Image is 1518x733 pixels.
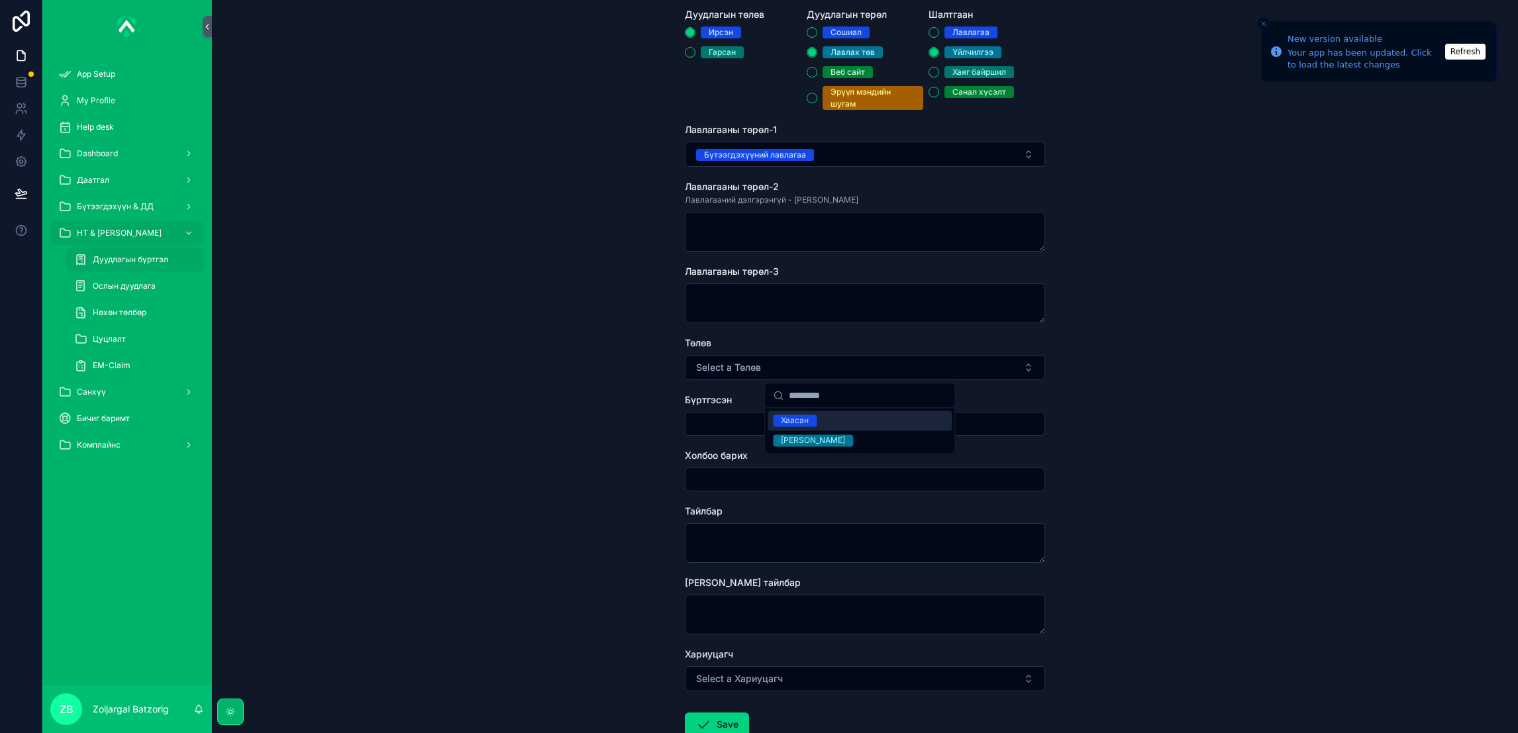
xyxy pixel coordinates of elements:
span: Даатгал [77,175,109,185]
a: Бүтээгдэхүүн & ДД [50,195,204,219]
div: Ирсэн [709,26,733,38]
div: Санал хүсэлт [952,86,1006,98]
span: EM-Claim [93,360,130,371]
span: Дуудлагын төлөв [685,9,764,20]
span: Комплайнс [77,440,121,450]
span: Цуцлалт [93,334,126,344]
span: Лавлагааны төрөл-1 [685,124,777,135]
span: Dashboard [77,148,118,159]
a: Дуудлагын бүртгэл [66,248,204,271]
span: Санхүү [77,387,106,397]
span: Төлөв [685,337,711,348]
div: New version available [1288,32,1441,46]
a: EM-Claim [66,354,204,377]
button: Select Button [685,355,1045,380]
span: НТ & [PERSON_NAME] [77,228,162,238]
span: Хариуцагч [685,648,733,660]
span: Дуудлагын төрөл [807,9,887,20]
span: Нөхөн төлбөр [93,307,146,318]
span: Дуудлагын бүртгэл [93,254,168,265]
a: Ослын дуудлага [66,274,204,298]
p: Zoljargal Batzorig [93,703,169,716]
a: Даатгал [50,168,204,192]
div: Suggestions [765,408,954,453]
a: Dashboard [50,142,204,166]
a: Бичиг баримт [50,407,204,430]
div: Бүтээгдэхүүний лавлагаа [704,149,806,161]
span: ZB [60,701,74,717]
button: Select Button [685,142,1045,167]
div: [PERSON_NAME] [781,434,845,446]
a: Санхүү [50,380,204,404]
span: Лавлагааны төрөл-3 [685,266,779,277]
span: Бүртгэсэн [685,394,732,405]
div: Сошиал [831,26,862,38]
span: Холбоо барих [685,450,748,461]
div: Веб сайт [831,66,865,78]
div: scrollable content [42,53,212,474]
a: Комплайнс [50,433,204,457]
a: App Setup [50,62,204,86]
button: Refresh [1445,44,1486,60]
img: App logo [118,16,136,37]
div: Your app has been updated. Click to load the latest changes [1288,47,1441,71]
div: Лавлах төв [831,46,875,58]
button: Select Button [685,666,1045,691]
span: My Profile [77,95,115,106]
span: Help desk [77,122,114,132]
div: Үйлчилгээ [952,46,993,58]
span: [PERSON_NAME] тайлбар [685,577,801,588]
div: Гарсан [709,46,736,58]
a: Цуцлалт [66,327,204,351]
span: Бүтээгдэхүүн & ДД [77,201,154,212]
a: My Profile [50,89,204,113]
div: Хаяг байршил [952,66,1006,78]
span: Тайлбар [685,505,723,516]
div: Лавлагаа [952,26,989,38]
span: Шалтгаан [929,9,973,20]
span: Лавлагааны төрөл-2 [685,181,779,192]
span: App Setup [77,69,115,79]
a: НТ & [PERSON_NAME] [50,221,204,245]
button: Close toast [1257,17,1270,30]
a: Нөхөн төлбөр [66,301,204,324]
div: Эрүүл мэндийн шугам [831,86,915,110]
a: Help desk [50,115,204,139]
span: Ослын дуудлага [93,281,156,291]
span: Бичиг баримт [77,413,130,424]
div: Хаасан [781,415,809,426]
span: Select a Хариуцагч [696,672,783,685]
span: Select a Төлөв [696,361,761,374]
span: Лавлагааний дэлгэрэнгүй - [PERSON_NAME] [685,195,858,205]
